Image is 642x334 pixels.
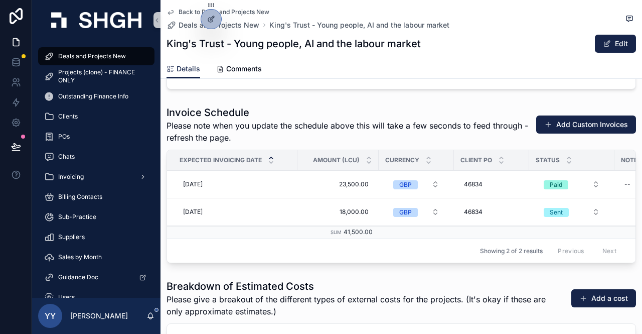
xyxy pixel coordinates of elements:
img: App logo [51,12,141,28]
span: Showing 2 of 2 results [480,247,543,255]
a: Chats [38,148,154,166]
span: Guidance Doc [58,273,98,281]
a: Clients [38,107,154,126]
div: Paid [550,180,562,189]
span: Deals and Projects New [58,52,126,60]
div: Sent [550,208,563,217]
span: POs [58,133,70,141]
button: Select Button [536,175,608,193]
span: 18,000.00 [307,208,369,216]
span: Status [536,156,560,164]
a: Guidance Doc [38,268,154,286]
span: 23,500.00 [307,180,369,188]
span: Billing Contacts [58,193,102,201]
span: Back to Deals and Projects New [179,8,269,16]
span: Invoicing [58,173,84,181]
a: Outstanding Finance Info [38,87,154,105]
a: POs [38,128,154,146]
p: [PERSON_NAME] [70,311,128,321]
span: Deals and Projects New [179,20,259,30]
a: Back to Deals and Projects New [167,8,269,16]
span: Chats [58,153,75,161]
div: -- [624,180,630,188]
span: 46834 [464,180,483,188]
span: Expected Invoicing Date [180,156,262,164]
span: Please note when you update the schedule above this will take a few seconds to feed through - ref... [167,120,541,144]
h1: Breakdown of Estimated Costs [167,279,561,293]
a: Details [167,60,200,79]
div: GBP [399,208,412,217]
span: Clients [58,113,78,121]
span: Sales by Month [58,253,102,261]
a: Sales by Month [38,248,154,266]
span: Sub-Practice [58,213,96,221]
a: Projects (clone) - FINANCE ONLY [38,67,154,85]
small: Sum [331,230,342,235]
a: King's Trust - Young people, AI and the labour market [269,20,449,30]
div: scrollable content [32,40,160,298]
a: Billing Contacts [38,188,154,206]
span: Currency [385,156,419,164]
button: Edit [595,35,636,53]
h1: Invoice Schedule [167,105,541,120]
button: Add Custom Invoices [536,116,636,134]
span: [DATE] [183,208,203,216]
span: Notes [621,156,641,164]
a: Invoicing [38,168,154,186]
a: Deals and Projects New [38,47,154,65]
a: Users [38,288,154,306]
span: [DATE] [183,180,203,188]
span: Details [177,64,200,74]
span: YY [45,310,56,322]
a: Suppliers [38,228,154,246]
span: Amount (LCU) [313,156,360,164]
button: Select Button [385,203,447,221]
span: Outstanding Finance Info [58,92,128,100]
h1: King's Trust - Young people, AI and the labour market [167,37,421,51]
span: Projects (clone) - FINANCE ONLY [58,68,144,84]
a: Sub-Practice [38,208,154,226]
button: Select Button [536,203,608,221]
span: Suppliers [58,233,85,241]
a: Comments [216,60,262,80]
a: Deals and Projects New [167,20,259,30]
span: Please give a breakout of the different types of external costs for the projects. (It's okay if t... [167,293,561,317]
button: Add a cost [571,289,636,307]
span: 46834 [464,208,483,216]
span: Users [58,293,75,301]
span: Client PO [460,156,492,164]
span: Comments [226,64,262,74]
div: GBP [399,180,412,189]
button: Select Button [385,175,447,193]
span: 41,500.00 [344,228,373,236]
